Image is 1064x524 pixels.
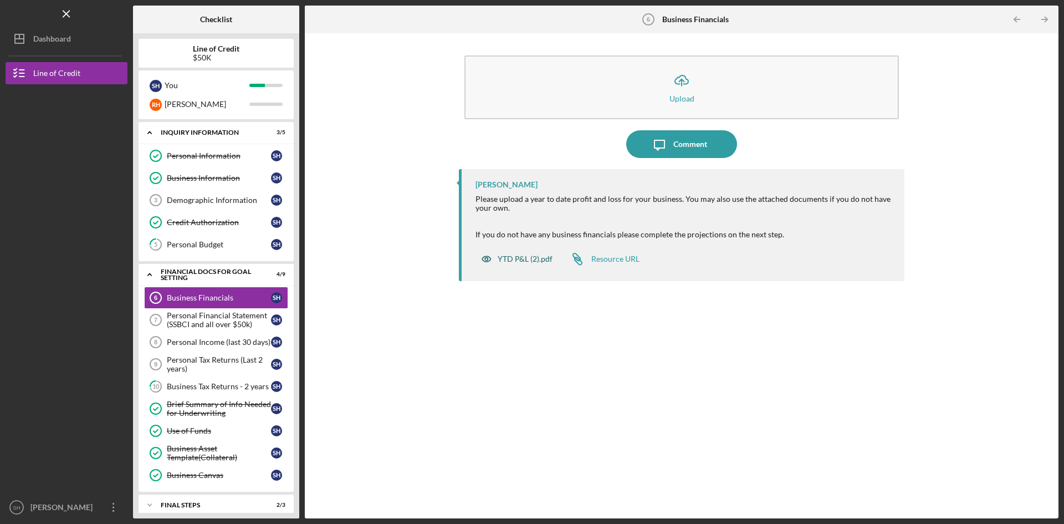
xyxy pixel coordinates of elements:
[193,44,239,53] b: Line of Credit
[271,314,282,325] div: S H
[564,248,640,270] a: Resource URL
[271,337,282,348] div: S H
[475,230,893,239] div: If you do not have any business financials please complete the projections on the next step.
[271,381,282,392] div: S H
[144,375,288,398] a: 10Business Tax Returns - 2 yearsSH
[475,195,893,230] div: Please upload a year to date profit and loss for your business. You may also use the attached doc...
[167,311,271,329] div: Personal Financial Statement (SSBCI and all over $50k)
[271,403,282,414] div: S H
[154,197,157,204] tspan: 3
[161,129,258,136] div: INQUIRY INFORMATION
[144,353,288,375] a: 9Personal Tax Returns (Last 2 years)SH
[271,150,282,161] div: S H
[144,211,288,233] a: Credit AuthorizationSH
[265,129,285,136] div: 3 / 5
[6,496,127,518] button: SH[PERSON_NAME]
[6,28,127,50] button: Dashboard
[271,447,282,459] div: S H
[167,240,271,249] div: Personal Budget
[673,130,707,158] div: Comment
[193,53,239,62] div: $50K
[271,425,282,436] div: S H
[662,15,729,24] b: Business Financials
[167,293,271,302] div: Business Financials
[144,398,288,420] a: Brief Summary of Info Needed for UnderwritingSH
[626,130,737,158] button: Comment
[152,383,160,390] tspan: 10
[33,62,80,87] div: Line of Credit
[167,382,271,391] div: Business Tax Returns - 2 years
[167,471,271,480] div: Business Canvas
[161,502,258,508] div: FINAL STEPS
[165,76,249,95] div: You
[167,426,271,435] div: Use of Funds
[167,338,271,347] div: Personal Income (last 30 days)
[167,174,271,182] div: Business Information
[154,241,157,248] tspan: 5
[498,255,553,263] div: YTD P&L (2).pdf
[475,180,538,189] div: [PERSON_NAME]
[13,505,20,511] text: SH
[271,172,282,184] div: S H
[464,55,899,119] button: Upload
[144,233,288,256] a: 5Personal BudgetSH
[154,294,157,301] tspan: 6
[144,309,288,331] a: 7Personal Financial Statement (SSBCI and all over $50k)SH
[271,359,282,370] div: S H
[165,95,249,114] div: [PERSON_NAME]
[591,255,640,263] div: Resource URL
[161,268,258,281] div: Financial Docs for Goal Setting
[144,464,288,486] a: Business CanvasSH
[144,331,288,353] a: 8Personal Income (last 30 days)SH
[150,80,162,92] div: S H
[647,16,650,23] tspan: 6
[271,217,282,228] div: S H
[144,167,288,189] a: Business InformationSH
[167,355,271,373] div: Personal Tax Returns (Last 2 years)
[150,99,162,111] div: R H
[167,400,271,418] div: Brief Summary of Info Needed for Underwriting
[144,420,288,442] a: Use of FundsSH
[167,151,271,160] div: Personal Information
[200,15,232,24] b: Checklist
[167,444,271,462] div: Business Asset Template(Collateral)
[167,196,271,205] div: Demographic Information
[271,195,282,206] div: S H
[33,28,71,53] div: Dashboard
[144,442,288,464] a: Business Asset Template(Collateral)SH
[144,189,288,211] a: 3Demographic InformationSH
[475,248,558,270] button: YTD P&L (2).pdf
[669,94,694,103] div: Upload
[271,470,282,481] div: S H
[271,292,282,303] div: S H
[154,361,157,368] tspan: 9
[144,287,288,309] a: 6Business FinancialsSH
[154,317,157,323] tspan: 7
[154,339,157,345] tspan: 8
[144,145,288,167] a: Personal InformationSH
[6,62,127,84] button: Line of Credit
[167,218,271,227] div: Credit Authorization
[271,239,282,250] div: S H
[28,496,100,521] div: [PERSON_NAME]
[265,271,285,278] div: 4 / 9
[265,502,285,508] div: 2 / 3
